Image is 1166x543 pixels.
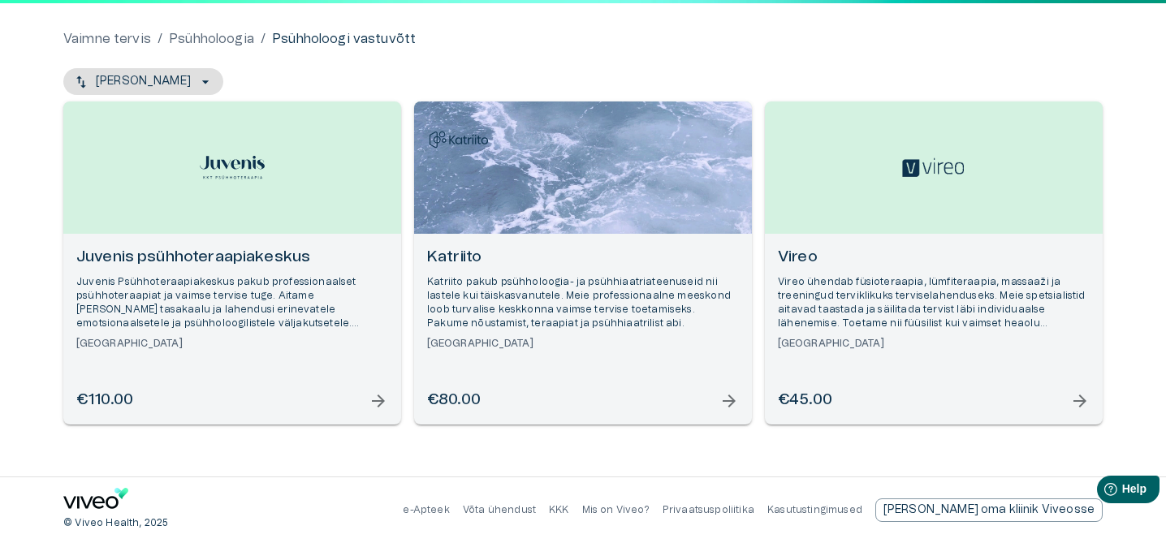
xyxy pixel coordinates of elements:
p: [PERSON_NAME] [96,73,191,90]
a: Send email to partnership request to viveo [875,498,1103,522]
h6: [GEOGRAPHIC_DATA] [427,337,739,351]
p: / [158,29,162,49]
p: Psühholoogi vastuvõtt [272,29,416,49]
span: arrow_forward [1070,391,1090,411]
span: arrow_forward [719,391,739,411]
div: [PERSON_NAME] oma kliinik Viveosse [875,498,1103,522]
img: Katriito logo [426,114,491,166]
a: Navigate to home page [63,488,128,515]
h6: [GEOGRAPHIC_DATA] [76,337,388,351]
a: e-Apteek [403,505,449,515]
a: Open selected supplier available booking dates [414,101,752,424]
a: Vaimne tervis [63,29,151,49]
p: Juvenis Psühhoteraapiakeskus pakub professionaalset psühhoteraapiat ja vaimse tervise tuge. Aitam... [76,275,388,331]
p: Katriito pakub psühholoogia- ja psühhiaatriateenuseid nii lastele kui täiskasvanutele. Meie profe... [427,275,739,331]
p: [PERSON_NAME] oma kliinik Viveosse [883,502,1095,519]
h6: [GEOGRAPHIC_DATA] [778,337,1090,351]
p: / [261,29,266,49]
a: Kasutustingimused [767,505,862,515]
button: [PERSON_NAME] [63,68,223,95]
img: Vireo logo [901,157,966,178]
h6: Vireo [778,247,1090,269]
iframe: Help widget launcher [1039,469,1166,515]
h6: €110.00 [76,390,133,412]
a: Psühholoogia [169,29,254,49]
h6: Juvenis psühhoteraapiakeskus [76,247,388,269]
p: Võta ühendust [463,503,536,517]
a: KKK [549,505,569,515]
a: Open selected supplier available booking dates [765,101,1103,424]
h6: €45.00 [778,390,832,412]
a: Privaatsuspoliitika [663,505,754,515]
h6: €80.00 [427,390,481,412]
h6: Katriito [427,247,739,269]
p: Vireo ühendab füsioteraapia, lümfiteraapia, massaaži ja treeningud terviklikuks terviselahendusek... [778,275,1090,331]
img: Juvenis psühhoteraapiakeskus logo [200,156,265,179]
a: Open selected supplier available booking dates [63,101,401,424]
p: © Viveo Health, 2025 [63,516,168,530]
span: arrow_forward [369,391,388,411]
p: Mis on Viveo? [582,503,650,517]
